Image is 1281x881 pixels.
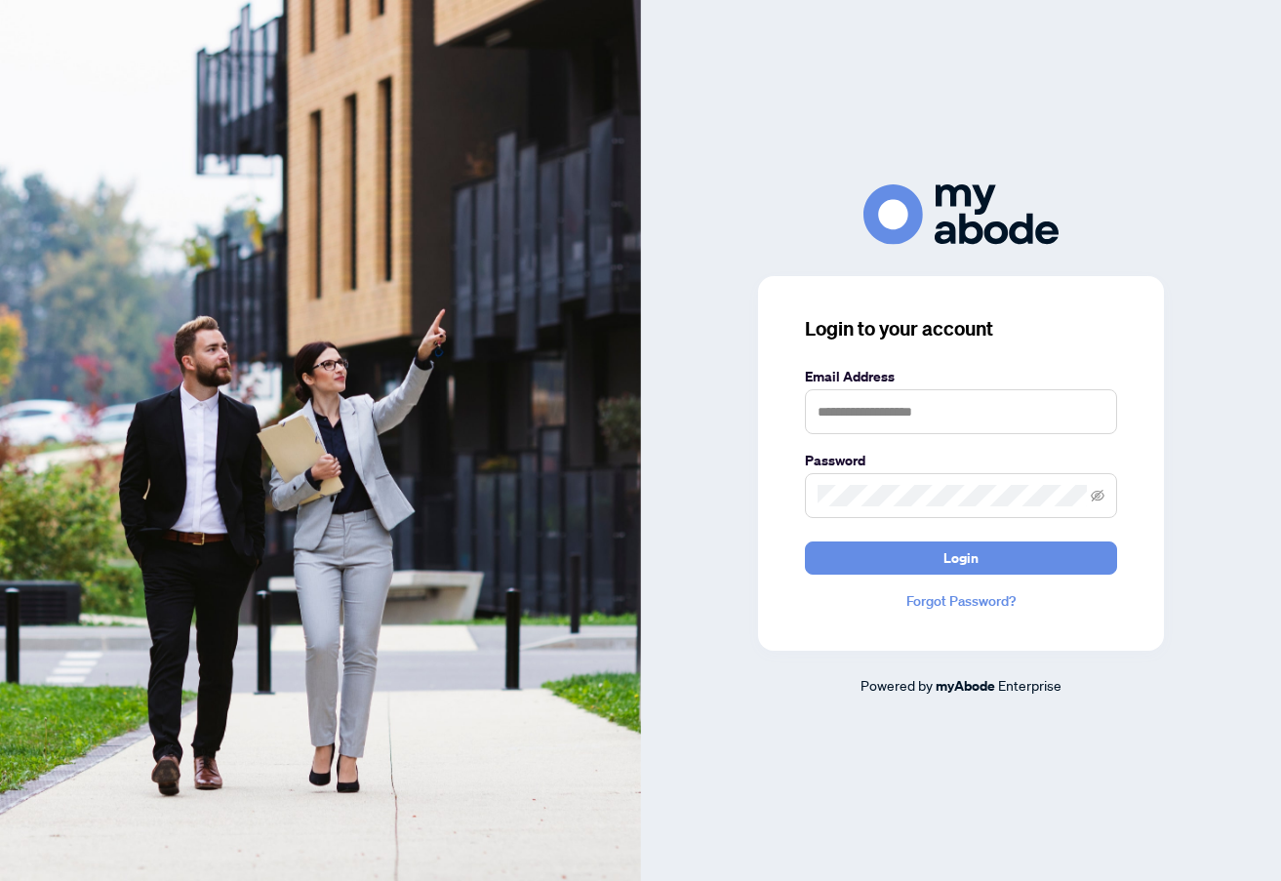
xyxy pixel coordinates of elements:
img: ma-logo [863,184,1059,244]
h3: Login to your account [805,315,1117,342]
label: Email Address [805,366,1117,387]
span: Powered by [861,676,933,694]
span: eye-invisible [1091,489,1104,502]
span: Enterprise [998,676,1061,694]
span: Login [943,542,979,574]
button: Login [805,541,1117,575]
a: myAbode [936,675,995,697]
a: Forgot Password? [805,590,1117,612]
label: Password [805,450,1117,471]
